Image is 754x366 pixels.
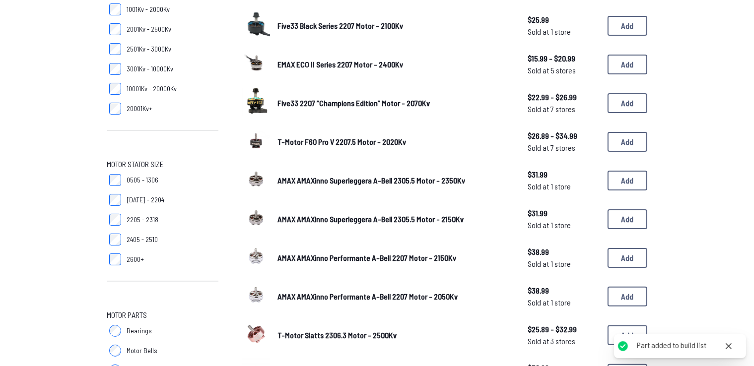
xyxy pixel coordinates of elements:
[242,243,270,273] a: image
[242,10,270,41] a: image
[608,209,647,229] button: Add
[637,340,706,351] div: Part added to build list
[278,175,512,186] a: AMAX AMAXinno Superleggera A-Bell 2305.5 Motor - 2350Kv
[528,64,600,76] span: Sold at 5 stores
[278,59,512,70] a: EMAX ECO II Series 2207 Motor - 2400Kv
[278,21,404,30] span: Five33 Black Series 2207 Motor - 2100Kv
[528,130,600,142] span: $26.89 - $34.99
[242,320,270,348] img: image
[528,181,600,192] span: Sold at 1 store
[528,285,600,297] span: $38.99
[127,44,172,54] span: 2501Kv - 3000Kv
[242,126,270,157] a: image
[278,214,464,224] span: AMAX AMAXinno Superleggera A-Bell 2305.5 Motor - 2150Kv
[109,234,121,245] input: 2405 - 2510
[528,258,600,270] span: Sold at 1 store
[242,49,270,77] img: image
[278,252,512,264] a: AMAX AMAXinno Performante A-Bell 2207 Motor - 2150Kv
[608,132,647,152] button: Add
[278,253,457,262] span: AMAX AMAXinno Performante A-Bell 2207 Motor - 2150Kv
[278,97,512,109] a: Five33 2207 “Champions Edition” Motor - 2070Kv
[127,326,152,336] span: Bearings
[278,137,407,146] span: T-Motor F60 Pro V 2207.5 Motor - 2020Kv
[528,103,600,115] span: Sold at 7 stores
[127,84,177,94] span: 10001Kv - 20000Kv
[242,83,270,121] img: image
[278,98,430,108] span: Five33 2207 “Champions Edition” Motor - 2070Kv
[109,345,121,357] input: Motor Bells
[109,83,121,95] input: 10001Kv - 20000Kv
[109,3,121,15] input: 1001Kv - 2000Kv
[109,23,121,35] input: 2001Kv - 2500Kv
[608,287,647,306] button: Add
[107,158,164,170] span: Motor Stator Size
[278,291,512,303] a: AMAX AMAXinno Performante A-Bell 2207 Motor - 2050Kv
[608,16,647,36] button: Add
[242,165,270,196] a: image
[278,136,512,148] a: T-Motor F60 Pro V 2207.5 Motor - 2020Kv
[127,235,158,244] span: 2405 - 2510
[109,103,121,115] input: 20001Kv+
[242,281,270,312] a: image
[127,195,165,205] span: [DATE] - 2204
[528,142,600,154] span: Sold at 7 stores
[109,43,121,55] input: 2501Kv - 3000Kv
[278,176,466,185] span: AMAX AMAXinno Superleggera A-Bell 2305.5 Motor - 2350Kv
[528,53,600,64] span: $15.99 - $20.99
[242,126,270,154] img: image
[242,281,270,309] img: image
[608,325,647,345] button: Add
[127,64,174,74] span: 3001Kv - 10000Kv
[528,26,600,38] span: Sold at 1 store
[608,171,647,190] button: Add
[242,204,270,232] img: image
[109,174,121,186] input: 0505 - 1306
[127,254,144,264] span: 2600+
[278,20,512,32] a: Five33 Black Series 2207 Motor - 2100Kv
[242,320,270,351] a: image
[528,297,600,308] span: Sold at 1 store
[242,49,270,80] a: image
[608,55,647,74] button: Add
[242,204,270,235] a: image
[528,207,600,219] span: $31.99
[127,104,153,114] span: 20001Kv+
[528,246,600,258] span: $38.99
[528,323,600,335] span: $25.89 - $32.99
[242,243,270,270] img: image
[278,292,458,301] span: AMAX AMAXinno Performante A-Bell 2207 Motor - 2050Kv
[528,91,600,103] span: $22.99 - $26.99
[109,325,121,337] input: Bearings
[127,215,159,225] span: 2205 - 2318
[127,346,158,356] span: Motor Bells
[278,330,397,340] span: T-Motor Slatts 2306.3 Motor - 2500Kv
[109,214,121,226] input: 2205 - 2318
[608,248,647,268] button: Add
[608,93,647,113] button: Add
[528,169,600,181] span: $31.99
[127,24,172,34] span: 2001Kv - 2500Kv
[242,165,270,193] img: image
[109,194,121,206] input: [DATE] - 2204
[127,175,159,185] span: 0505 - 1306
[109,63,121,75] input: 3001Kv - 10000Kv
[278,213,512,225] a: AMAX AMAXinno Superleggera A-Bell 2305.5 Motor - 2150Kv
[528,14,600,26] span: $25.99
[242,10,270,38] img: image
[528,335,600,347] span: Sold at 3 stores
[127,4,170,14] span: 1001Kv - 2000Kv
[107,309,147,321] span: Motor Parts
[242,88,270,119] a: image
[528,219,600,231] span: Sold at 1 store
[278,329,512,341] a: T-Motor Slatts 2306.3 Motor - 2500Kv
[278,60,404,69] span: EMAX ECO II Series 2207 Motor - 2400Kv
[109,253,121,265] input: 2600+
